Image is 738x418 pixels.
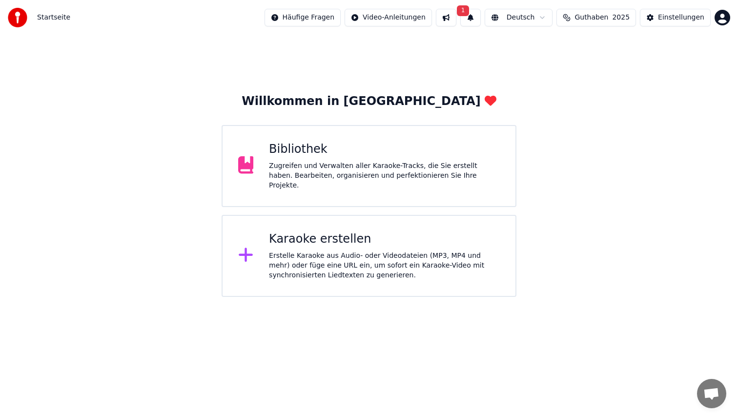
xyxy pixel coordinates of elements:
[269,251,500,280] div: Erstelle Karaoke aus Audio- oder Videodateien (MP3, MP4 und mehr) oder füge eine URL ein, um sofo...
[574,13,608,22] span: Guthaben
[658,13,704,22] div: Einstellungen
[269,161,500,190] div: Zugreifen und Verwalten aller Karaoke-Tracks, die Sie erstellt haben. Bearbeiten, organisieren un...
[345,9,432,26] button: Video-Anleitungen
[640,9,711,26] button: Einstellungen
[269,231,500,247] div: Karaoke erstellen
[269,142,500,157] div: Bibliothek
[612,13,630,22] span: 2025
[8,8,27,27] img: youka
[265,9,341,26] button: Häufige Fragen
[460,9,481,26] button: 1
[697,379,726,408] a: Chat öffnen
[37,13,70,22] span: Startseite
[457,5,470,16] span: 1
[556,9,636,26] button: Guthaben2025
[37,13,70,22] nav: breadcrumb
[242,94,496,109] div: Willkommen in [GEOGRAPHIC_DATA]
